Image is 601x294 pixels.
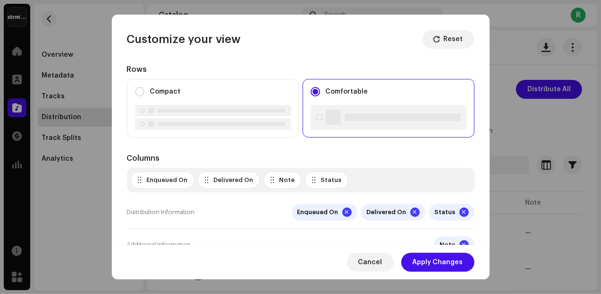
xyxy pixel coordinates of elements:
span: Apply Changes [413,253,463,272]
div: Customize your view [127,32,241,47]
div: Status [435,208,456,216]
label: Comfortable [326,86,368,97]
div: Enqueued On [297,208,339,216]
div: Note [440,241,456,249]
button: Apply Changes [401,253,474,272]
div: Delivered On [367,208,406,216]
div: Additional Information [127,236,191,253]
div: Distribution Information [127,204,195,221]
div: Delivered On [214,176,254,184]
div: Columns [127,153,474,164]
button: Cancel [347,253,394,272]
span: Reset [444,30,463,49]
label: Compact [150,86,181,97]
div: Enqueued On [147,176,188,184]
span: Cancel [358,253,382,272]
button: Reset [423,30,474,49]
div: Note [279,176,295,184]
div: Status [321,176,342,184]
div: Rows [127,64,474,75]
